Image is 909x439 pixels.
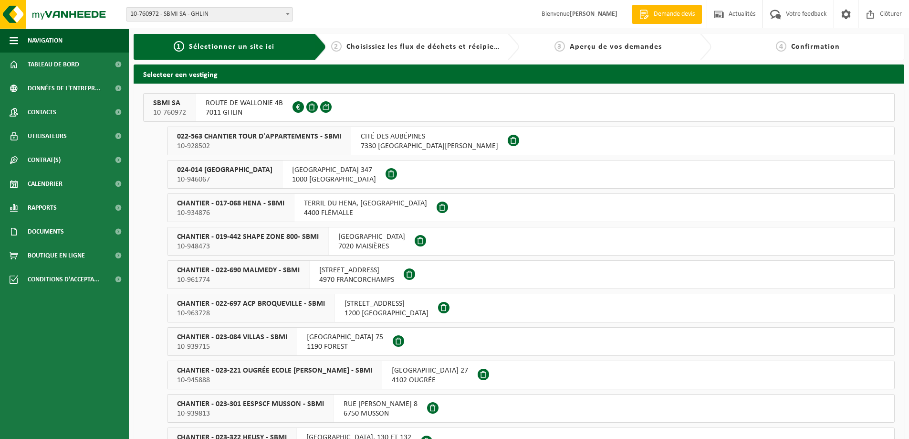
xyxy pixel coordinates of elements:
[28,124,67,148] span: Utilisateurs
[177,366,372,375] span: CHANTIER - 023-221 OUGRÉE ECOLE [PERSON_NAME] - SBMI
[177,332,287,342] span: CHANTIER - 023-084 VILLAS - SBMI
[570,43,662,51] span: Aperçu de vos demandes
[174,41,184,52] span: 1
[177,175,272,184] span: 10-946067
[344,399,418,409] span: RUE [PERSON_NAME] 8
[338,242,405,251] span: 7020 MAISIÈRES
[392,366,468,375] span: [GEOGRAPHIC_DATA] 27
[177,342,287,352] span: 10-939715
[143,93,895,122] button: SBMI SA 10-760972 ROUTE DE WALLONIE 4B7011 GHLIN
[392,375,468,385] span: 4102 OUGRÉE
[307,342,383,352] span: 1190 FOREST
[28,172,63,196] span: Calendrier
[177,199,284,208] span: CHANTIER - 017-068 HENA - SBMI
[28,29,63,53] span: Navigation
[177,208,284,218] span: 10-934876
[167,361,895,389] button: CHANTIER - 023-221 OUGRÉE ECOLE [PERSON_NAME] - SBMI 10-945888 [GEOGRAPHIC_DATA] 274102 OUGRÉE
[126,8,293,21] span: 10-760972 - SBMI SA - GHLIN
[331,41,342,52] span: 2
[167,160,895,189] button: 024-014 [GEOGRAPHIC_DATA] 10-946067 [GEOGRAPHIC_DATA] 3471000 [GEOGRAPHIC_DATA]
[126,7,293,21] span: 10-760972 - SBMI SA - GHLIN
[28,220,64,244] span: Documents
[651,10,697,19] span: Demande devis
[319,266,394,275] span: [STREET_ADDRESS]
[189,43,274,51] span: Sélectionner un site ici
[28,76,101,100] span: Données de l'entrepr...
[177,399,324,409] span: CHANTIER - 023-301 EESPSCF MUSSON - SBMI
[292,175,376,184] span: 1000 [GEOGRAPHIC_DATA]
[632,5,702,24] a: Demande devis
[134,64,904,83] h2: Selecteer een vestiging
[791,43,840,51] span: Confirmation
[167,394,895,423] button: CHANTIER - 023-301 EESPSCF MUSSON - SBMI 10-939813 RUE [PERSON_NAME] 86750 MUSSON
[153,98,186,108] span: SBMI SA
[206,98,283,108] span: ROUTE DE WALLONIE 4B
[206,108,283,118] span: 7011 GHLIN
[177,375,372,385] span: 10-945888
[28,53,79,76] span: Tableau de bord
[319,275,394,285] span: 4970 FRANCORCHAMPS
[346,43,505,51] span: Choisissiez les flux de déchets et récipients
[304,208,427,218] span: 4400 FLÉMALLE
[167,127,895,155] button: 022-563 CHANTIER TOUR D'APPARTEMENTS - SBMI 10-928502 CITÉ DES AUBÉPINES7330 [GEOGRAPHIC_DATA][PE...
[345,299,428,309] span: [STREET_ADDRESS]
[776,41,786,52] span: 4
[344,409,418,418] span: 6750 MUSSON
[177,242,319,251] span: 10-948473
[177,299,325,309] span: CHANTIER - 022-697 ACP BROQUEVILLE - SBMI
[167,193,895,222] button: CHANTIER - 017-068 HENA - SBMI 10-934876 TERRIL DU HENA, [GEOGRAPHIC_DATA]4400 FLÉMALLE
[28,196,57,220] span: Rapports
[28,244,85,268] span: Boutique en ligne
[304,199,427,208] span: TERRIL DU HENA, [GEOGRAPHIC_DATA]
[28,148,61,172] span: Contrat(s)
[28,268,100,291] span: Conditions d'accepta...
[177,132,341,141] span: 022-563 CHANTIER TOUR D'APPARTEMENTS - SBMI
[338,232,405,242] span: [GEOGRAPHIC_DATA]
[167,294,895,322] button: CHANTIER - 022-697 ACP BROQUEVILLE - SBMI 10-963728 [STREET_ADDRESS]1200 [GEOGRAPHIC_DATA]
[153,108,186,118] span: 10-760972
[361,141,498,151] span: 7330 [GEOGRAPHIC_DATA][PERSON_NAME]
[177,232,319,242] span: CHANTIER - 019-442 SHAPE ZONE 800- SBMI
[167,260,895,289] button: CHANTIER - 022-690 MALMEDY - SBMI 10-961774 [STREET_ADDRESS]4970 FRANCORCHAMPS
[177,275,300,285] span: 10-961774
[177,141,341,151] span: 10-928502
[28,100,56,124] span: Contacts
[307,332,383,342] span: [GEOGRAPHIC_DATA] 75
[177,266,300,275] span: CHANTIER - 022-690 MALMEDY - SBMI
[361,132,498,141] span: CITÉ DES AUBÉPINES
[292,165,376,175] span: [GEOGRAPHIC_DATA] 347
[167,227,895,256] button: CHANTIER - 019-442 SHAPE ZONE 800- SBMI 10-948473 [GEOGRAPHIC_DATA]7020 MAISIÈRES
[177,165,272,175] span: 024-014 [GEOGRAPHIC_DATA]
[167,327,895,356] button: CHANTIER - 023-084 VILLAS - SBMI 10-939715 [GEOGRAPHIC_DATA] 751190 FOREST
[345,309,428,318] span: 1200 [GEOGRAPHIC_DATA]
[177,409,324,418] span: 10-939813
[570,11,617,18] strong: [PERSON_NAME]
[177,309,325,318] span: 10-963728
[554,41,565,52] span: 3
